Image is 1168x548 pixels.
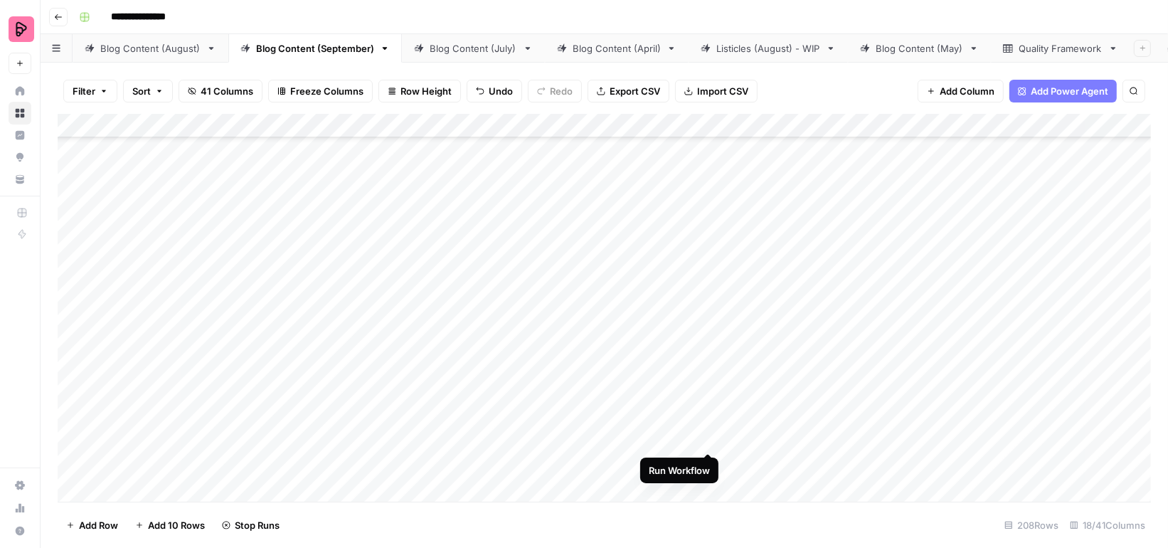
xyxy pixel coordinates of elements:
a: Blog Content (April) [545,34,689,63]
button: 41 Columns [179,80,262,102]
span: Import CSV [697,84,748,98]
a: Insights [9,124,31,147]
div: Run Workflow [649,463,710,478]
span: Add Row [79,518,118,532]
button: Add Power Agent [1009,80,1117,102]
a: Your Data [9,168,31,191]
button: Add 10 Rows [127,514,213,537]
button: Redo [528,80,582,102]
button: Stop Runs [213,514,288,537]
span: Stop Runs [235,518,280,532]
a: Opportunities [9,146,31,169]
span: Filter [73,84,95,98]
div: Blog Content (May) [876,41,963,56]
a: Home [9,80,31,102]
span: Add Column [940,84,994,98]
a: Listicles (August) - WIP [689,34,848,63]
span: Row Height [400,84,452,98]
a: Browse [9,102,31,125]
button: Add Row [58,514,127,537]
span: Sort [132,84,151,98]
button: Help + Support [9,520,31,542]
span: Add 10 Rows [148,518,205,532]
a: Blog Content (September) [228,34,402,63]
button: Freeze Columns [268,80,373,102]
a: Blog Content (July) [402,34,545,63]
button: Undo [467,80,522,102]
button: Export CSV [588,80,669,102]
div: Blog Content (April) [573,41,661,56]
div: Blog Content (August) [100,41,201,56]
button: Add Column [918,80,1004,102]
div: Listicles (August) - WIP [716,41,820,56]
span: Export CSV [610,84,660,98]
span: Redo [550,84,573,98]
a: Blog Content (May) [848,34,991,63]
img: Preply Logo [9,16,34,42]
div: 208 Rows [999,514,1064,537]
div: Blog Content (September) [256,41,374,56]
button: Row Height [378,80,461,102]
button: Sort [123,80,173,102]
div: Quality Framework [1019,41,1103,56]
button: Workspace: Preply [9,11,31,47]
span: Freeze Columns [290,84,363,98]
span: 41 Columns [201,84,253,98]
a: Usage [9,497,31,520]
a: Settings [9,474,31,497]
span: Add Power Agent [1031,84,1108,98]
span: Undo [489,84,513,98]
button: Filter [63,80,117,102]
button: Import CSV [675,80,758,102]
a: Quality Framework [991,34,1130,63]
div: 18/41 Columns [1064,514,1151,537]
a: Blog Content (August) [73,34,228,63]
div: Blog Content (July) [430,41,517,56]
